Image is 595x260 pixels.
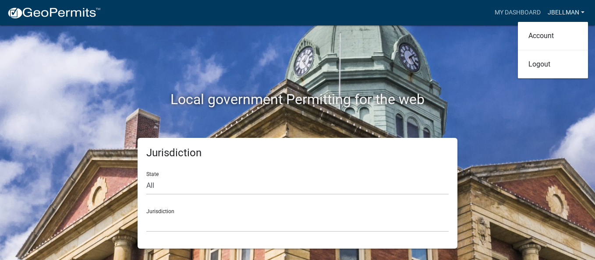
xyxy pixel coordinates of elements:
a: Account [518,25,588,46]
a: jbellman [544,4,588,21]
h2: Local government Permitting for the web [54,91,541,108]
a: My Dashboard [491,4,544,21]
a: Logout [518,54,588,75]
div: jbellman [518,22,588,78]
h5: Jurisdiction [146,147,449,159]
